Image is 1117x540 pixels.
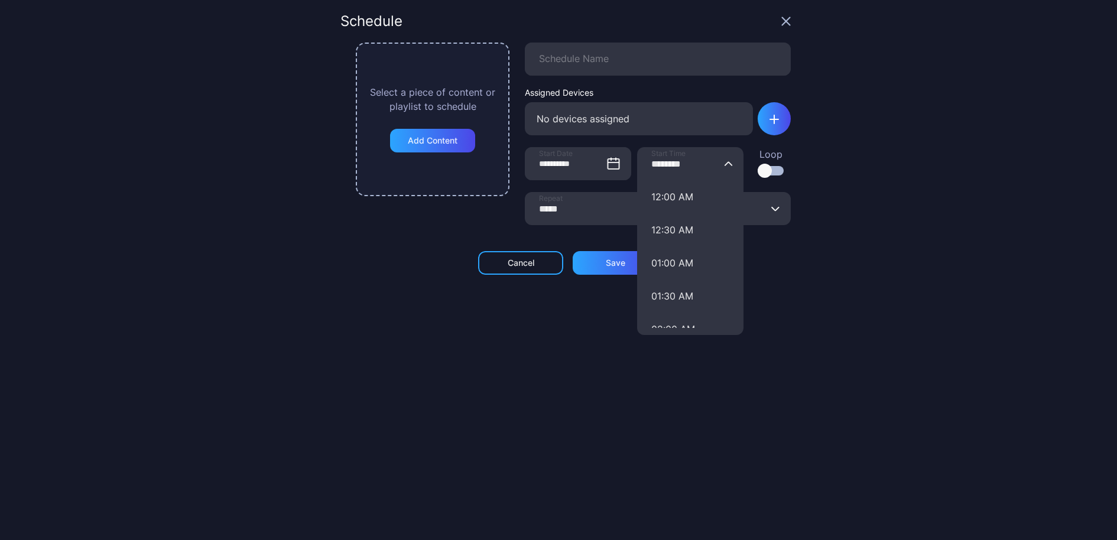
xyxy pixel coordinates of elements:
input: Start Time12:00 AM12:30 AM01:00 AM01:30 AM02:00 AM [637,147,743,180]
div: Assigned Devices [525,87,753,97]
button: Start Time12:00 AM01:00 AM01:30 AM02:00 AM [637,213,743,246]
button: Start Time12:30 AM01:00 AM01:30 AM02:00 AM [637,180,743,213]
div: Save [606,258,625,268]
div: Loop [758,147,784,161]
button: Add Content [390,129,475,152]
button: Repeat [771,192,780,225]
span: Start Time [651,149,686,158]
div: Add Content [408,136,457,145]
div: Cancel [508,258,534,268]
div: Select a piece of content or playlist to schedule [368,85,498,113]
button: Start Time12:00 AM12:30 AM01:00 AM01:30 AM02:00 AM [723,147,733,180]
span: Repeat [539,194,563,203]
button: Start Time12:00 AM12:30 AM01:00 AM02:00 AM [637,279,743,313]
input: Repeat [525,192,791,225]
button: Start Time12:00 AM12:30 AM01:00 AM01:30 AM [637,313,743,346]
button: Save [573,251,658,275]
div: No devices assigned [525,102,753,135]
button: Start Time12:00 AM12:30 AM01:30 AM02:00 AM [637,246,743,279]
div: Schedule [340,14,402,28]
input: Schedule Name [525,43,791,76]
input: Start Date [525,147,631,180]
button: Cancel [478,251,563,275]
